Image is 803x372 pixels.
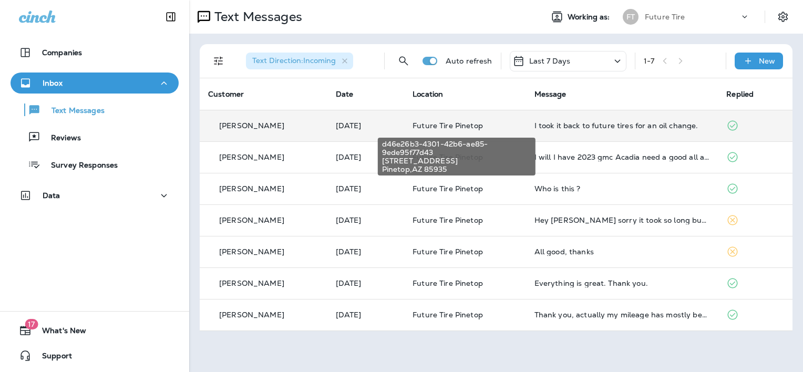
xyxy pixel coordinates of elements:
[25,319,38,329] span: 17
[623,9,639,25] div: FT
[43,191,60,200] p: Data
[534,153,710,161] div: I will I have 2023 gmc Acadia need a good all around tire 50000 miles or more I going to Oklahoma...
[645,13,685,21] p: Future Tire
[11,345,179,366] button: Support
[534,311,710,319] div: Thank you, actually my mileage has mostly been locally lately and I'm out on of town; car parked ...
[759,57,775,65] p: New
[32,326,86,339] span: What's New
[534,89,567,99] span: Message
[43,79,63,87] p: Inbox
[11,73,179,94] button: Inbox
[336,153,396,161] p: Sep 16, 2025 08:45 AM
[219,216,284,224] p: [PERSON_NAME]
[336,247,396,256] p: Sep 10, 2025 09:43 AM
[413,184,483,193] span: Future Tire Pinetop
[11,99,179,121] button: Text Messages
[210,9,302,25] p: Text Messages
[446,57,492,65] p: Auto refresh
[336,279,396,287] p: Sep 10, 2025 08:04 AM
[413,121,483,130] span: Future Tire Pinetop
[11,185,179,206] button: Data
[529,57,571,65] p: Last 7 Days
[336,184,396,193] p: Sep 13, 2025 04:02 PM
[568,13,612,22] span: Working as:
[11,153,179,175] button: Survey Responses
[208,89,244,99] span: Customer
[219,153,284,161] p: [PERSON_NAME]
[413,247,483,256] span: Future Tire Pinetop
[413,278,483,288] span: Future Tire Pinetop
[40,133,81,143] p: Reviews
[32,352,72,364] span: Support
[11,42,179,63] button: Companies
[534,184,710,193] div: Who is this ?
[534,216,710,224] div: Hey Rex sorry it took so long but I emailed you those pictures.
[534,247,710,256] div: All good, thanks
[11,320,179,341] button: 17What's New
[413,215,483,225] span: Future Tire Pinetop
[382,165,531,173] span: Pinetop , AZ 85935
[336,89,354,99] span: Date
[534,279,710,287] div: Everything is great. Thank you.
[382,157,531,165] span: [STREET_ADDRESS]
[246,53,353,69] div: Text Direction:Incoming
[40,161,118,171] p: Survey Responses
[42,48,82,57] p: Companies
[774,7,792,26] button: Settings
[644,57,654,65] div: 1 - 7
[219,184,284,193] p: [PERSON_NAME]
[219,247,284,256] p: [PERSON_NAME]
[393,50,414,71] button: Search Messages
[219,279,284,287] p: [PERSON_NAME]
[252,56,336,65] span: Text Direction : Incoming
[336,121,396,130] p: Sep 16, 2025 09:38 AM
[336,216,396,224] p: Sep 12, 2025 12:10 PM
[11,126,179,148] button: Reviews
[219,121,284,130] p: [PERSON_NAME]
[208,50,229,71] button: Filters
[336,311,396,319] p: Sep 8, 2025 09:49 AM
[413,310,483,319] span: Future Tire Pinetop
[219,311,284,319] p: [PERSON_NAME]
[534,121,710,130] div: I took it back to future tires for an oil change.
[413,89,443,99] span: Location
[156,6,186,27] button: Collapse Sidebar
[382,140,531,157] span: d46e26b3-4301-42b6-ae85-9ede95f77d43
[41,106,105,116] p: Text Messages
[726,89,754,99] span: Replied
